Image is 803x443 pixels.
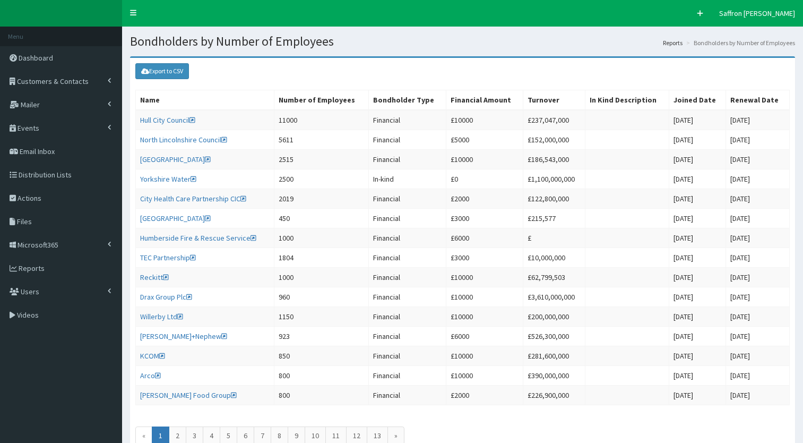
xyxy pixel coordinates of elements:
[18,123,39,133] span: Events
[368,287,446,307] td: Financial
[368,327,446,346] td: Financial
[726,327,790,346] td: [DATE]
[523,228,585,248] td: £
[368,386,446,405] td: Financial
[523,169,585,189] td: £1,100,000,000
[21,287,39,296] span: Users
[669,189,726,209] td: [DATE]
[19,263,45,273] span: Reports
[274,209,368,228] td: 450
[726,150,790,169] td: [DATE]
[726,209,790,228] td: [DATE]
[274,287,368,307] td: 960
[140,371,161,380] a: Arco
[140,292,192,302] a: Drax Group Plc
[523,150,585,169] td: £186,543,000
[368,189,446,209] td: Financial
[274,90,368,110] th: Number of Employees
[19,53,53,63] span: Dashboard
[19,170,72,180] span: Distribution Lists
[446,346,523,366] td: £10000
[130,35,795,48] h1: Bondholders by Number of Employees
[274,110,368,130] td: 11000
[669,209,726,228] td: [DATE]
[17,76,89,86] span: Customers & Contacts
[669,130,726,150] td: [DATE]
[368,150,446,169] td: Financial
[719,8,795,18] span: Saffron [PERSON_NAME]
[140,233,256,243] a: Humberside Fire & Rescue Service
[446,90,523,110] th: Financial Amount
[669,287,726,307] td: [DATE]
[274,130,368,150] td: 5611
[274,386,368,405] td: 800
[140,390,237,400] a: [PERSON_NAME] Food Group
[726,110,790,130] td: [DATE]
[446,189,523,209] td: £2000
[368,248,446,268] td: Financial
[135,63,189,79] a: Export to CSV
[726,346,790,366] td: [DATE]
[140,272,169,282] a: Reckitt
[140,331,227,341] a: [PERSON_NAME]+Nephew
[446,386,523,405] td: £2000
[523,366,585,386] td: £390,000,000
[446,268,523,287] td: £10000
[446,366,523,386] td: £10000
[140,351,165,361] a: KCOM
[17,310,39,320] span: Videos
[669,228,726,248] td: [DATE]
[140,115,195,125] a: Hull City Council
[726,307,790,327] td: [DATE]
[368,228,446,248] td: Financial
[274,268,368,287] td: 1000
[368,209,446,228] td: Financial
[523,130,585,150] td: £152,000,000
[368,346,446,366] td: Financial
[368,366,446,386] td: Financial
[523,268,585,287] td: £62,799,503
[140,312,183,321] a: Willerby Ltd
[140,253,196,262] a: TEC Partnership
[140,155,211,164] a: [GEOGRAPHIC_DATA]
[523,209,585,228] td: £215,577
[523,327,585,346] td: £526,300,000
[446,228,523,248] td: £6000
[726,130,790,150] td: [DATE]
[726,228,790,248] td: [DATE]
[140,214,211,223] a: [GEOGRAPHIC_DATA]
[140,174,196,184] a: Yorkshire Water
[446,209,523,228] td: £3000
[274,150,368,169] td: 2515
[274,366,368,386] td: 800
[136,90,274,110] th: Name
[446,110,523,130] td: £10000
[585,90,669,110] th: In Kind Description
[726,268,790,287] td: [DATE]
[368,268,446,287] td: Financial
[669,386,726,405] td: [DATE]
[274,189,368,209] td: 2019
[669,169,726,189] td: [DATE]
[368,110,446,130] td: Financial
[274,248,368,268] td: 1804
[669,366,726,386] td: [DATE]
[18,193,41,203] span: Actions
[274,307,368,327] td: 1150
[726,90,790,110] th: Renewal Date
[446,150,523,169] td: £10000
[669,327,726,346] td: [DATE]
[669,248,726,268] td: [DATE]
[523,346,585,366] td: £281,600,000
[669,307,726,327] td: [DATE]
[368,90,446,110] th: Bondholder Type
[726,366,790,386] td: [DATE]
[368,130,446,150] td: Financial
[726,189,790,209] td: [DATE]
[523,307,585,327] td: £200,000,000
[17,217,32,226] span: Files
[446,327,523,346] td: £6000
[274,327,368,346] td: 923
[274,346,368,366] td: 850
[684,38,795,47] li: Bondholders by Number of Employees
